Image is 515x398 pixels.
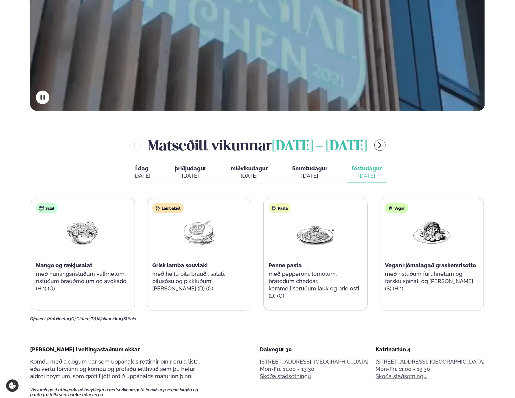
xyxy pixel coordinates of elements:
div: [DATE] [231,172,268,179]
span: Penne pasta [269,262,302,268]
span: Komdu með á dögum þar sem uppáhalds réttirnir þínir eru á lista, eða vertu forvitinn og komdu og ... [30,358,200,379]
span: (G) Glúten, [70,316,90,321]
img: pasta.svg [272,206,277,211]
div: [DATE] [352,172,382,179]
p: [STREET_ADDRESS], [GEOGRAPHIC_DATA] [376,358,485,365]
div: Katrínartún 4 [376,346,485,353]
button: menu-btn-right [374,140,386,151]
img: Spagetti.png [296,218,335,246]
span: (S) Soja [122,316,136,321]
img: Salad.png [63,218,102,246]
div: Vegan [385,203,408,213]
div: Salat [36,203,58,213]
span: Vinsamlegast athugaðu að breytingar á matseðlinum geta komið upp vegna birgða og panta frá fólki ... [30,387,209,397]
p: með hunangsristuðum valhnetum, ristuðum brauðmolum og avókadó (Hn) (G) [36,270,130,292]
span: fimmtudagur [292,165,327,172]
div: Dalvegur 30 [260,346,369,353]
p: með heitu pita brauði, salati, pitusósu og pikkluðum [PERSON_NAME] (D) (G) [152,270,246,292]
button: Í dag [DATE] [129,162,155,183]
span: Í dag [133,165,150,172]
img: Vegan.png [412,218,451,246]
span: Vegan rjómalagað graskersrisotto [385,262,476,268]
span: föstudagur [352,165,382,172]
div: Mon-Fri: 11:00 - 13:30 [260,365,369,373]
img: Lamb-Meat.png [180,218,219,246]
div: [DATE] [175,172,206,179]
button: föstudagur [DATE] [347,162,386,183]
span: [DATE] - [DATE] [272,140,367,153]
a: Cookie settings [6,379,19,392]
div: [DATE] [292,172,327,179]
img: salad.svg [39,206,44,211]
p: með pepperoni, tómötum, bræddum cheddar, karamelliseruðum lauk og brie osti (D) (G) [269,270,362,300]
img: Lamb.svg [155,206,160,211]
button: þriðjudagur [DATE] [170,162,211,183]
div: Pasta [269,203,291,213]
a: Skoða staðsetningu [376,373,427,380]
a: Skoða staðsetningu [260,373,311,380]
span: Grísk lamba souvlaki [152,262,208,268]
div: [DATE] [133,172,150,179]
span: þriðjudagur [175,165,206,172]
span: [PERSON_NAME] í veitingastaðnum okkar [30,346,140,353]
img: Vegan.svg [388,206,393,211]
p: með ristuðum furuhnetum og fersku spínati og [PERSON_NAME] (S) (Hn) [385,270,479,292]
span: miðvikudagur [231,165,268,172]
span: (Hn) Hnetur, [47,316,70,321]
p: [STREET_ADDRESS], [GEOGRAPHIC_DATA] [260,358,369,365]
span: (D) Mjólkurvörur, [90,316,122,321]
button: fimmtudagur [DATE] [287,162,332,183]
button: menu-btn-left [129,140,141,151]
button: miðvikudagur [DATE] [226,162,273,183]
div: Mon-Fri: 11:00 - 13:30 [376,365,485,373]
span: Mango og rækjusalat [36,262,92,268]
h2: Matseðill vikunnar [148,135,367,155]
span: Ofnæmi: [30,316,46,321]
div: Lambakjöt [152,203,184,213]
